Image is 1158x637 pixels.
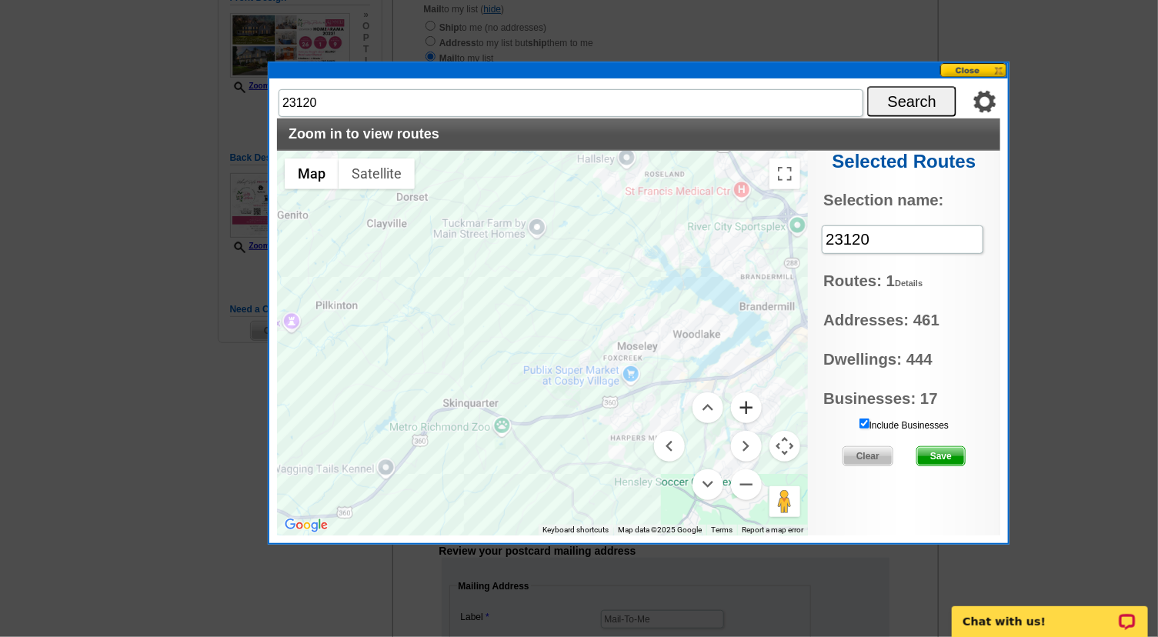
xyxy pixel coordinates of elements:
input: Include Businesses [859,419,869,429]
span: Clear [843,447,893,465]
button: Drag Pegman onto the map to open Street View [769,486,800,517]
button: Search [867,86,956,117]
a: Terms (opens in new tab) [711,525,733,534]
label: Selection name: [823,188,943,212]
button: Zoom out [731,469,762,500]
button: Move left [654,431,685,462]
iframe: LiveChat chat widget [942,589,1158,637]
button: Move down [692,469,723,500]
button: Toggle fullscreen view [769,158,800,189]
span: Map data ©2025 Google [618,525,702,534]
h2: Selected Routes [808,151,1000,173]
button: Move up [692,392,723,423]
button: Show satellite imagery [339,158,415,189]
h2: Zoom in to view routes [289,126,989,143]
span: Dwellings: 444 [823,348,984,372]
a: Details [895,278,923,288]
input: Enter in Address, City & State or Specific Zip Code [279,89,863,117]
img: Google [281,515,332,535]
button: Move right [731,431,762,462]
span: Routes: 1 [823,269,984,293]
a: Report a map error [742,525,803,534]
span: Save [917,447,965,465]
button: Keyboard shortcuts [542,525,609,535]
button: Show street map [285,158,339,189]
button: Zoom in [731,392,762,423]
span: Businesses: 17 [823,387,984,411]
button: Map camera controls [769,431,800,462]
label: Include Businesses [859,419,949,432]
span: Addresses: 461 [823,308,984,332]
a: Open this area in Google Maps (opens a new window) [281,515,332,535]
img: gear.png [973,90,996,113]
